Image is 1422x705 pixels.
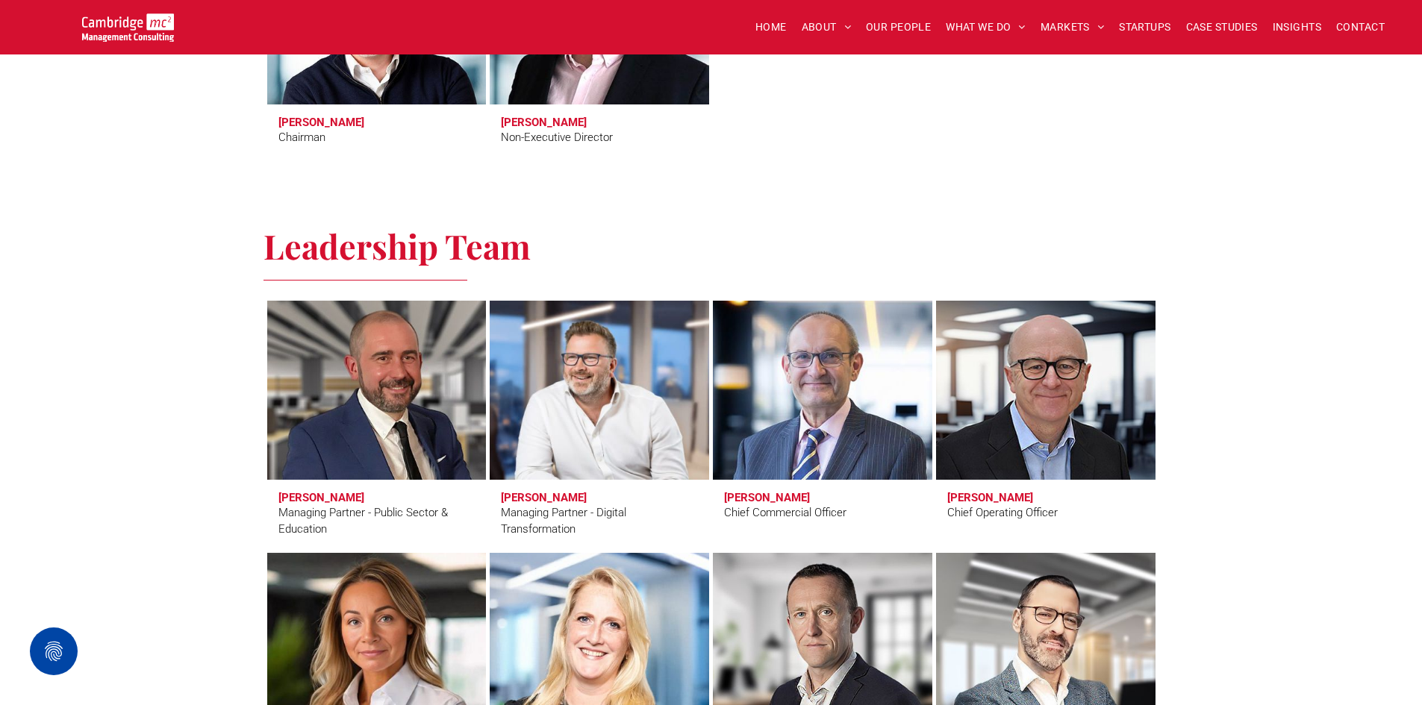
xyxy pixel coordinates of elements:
img: Go to Homepage [82,13,174,42]
a: Your Business Transformed | Cambridge Management Consulting [82,16,174,31]
a: Andrew Fleming | Chief Operating Officer | Cambridge Management Consulting [929,295,1161,485]
div: Chief Operating Officer [947,504,1058,521]
a: ABOUT [794,16,859,39]
a: OUR PEOPLE [858,16,938,39]
span: Leadership Team [263,223,531,268]
a: STARTUPS [1111,16,1178,39]
a: WHAT WE DO [938,16,1033,39]
div: Chief Commercial Officer [724,504,846,521]
div: Chairman [278,129,325,146]
a: INSIGHTS [1265,16,1329,39]
div: Managing Partner - Digital Transformation [501,504,698,538]
h3: [PERSON_NAME] [278,116,364,129]
a: Craig Cheney | Managing Partner - Public Sector & Education [267,301,487,480]
a: CONTACT [1329,16,1392,39]
a: Digital Transformation | Simon Crimp | Managing Partner - Digital Transformation [490,301,709,480]
a: HOME [748,16,794,39]
h3: [PERSON_NAME] [947,491,1033,504]
h3: [PERSON_NAME] [501,491,587,504]
h3: [PERSON_NAME] [724,491,810,504]
a: MARKETS [1033,16,1111,39]
div: Managing Partner - Public Sector & Education [278,504,475,538]
a: CASE STUDIES [1179,16,1265,39]
div: Non-Executive Director [501,129,613,146]
h3: [PERSON_NAME] [278,491,364,504]
h3: [PERSON_NAME] [501,116,587,129]
a: Stuart Curzon | Chief Commercial Officer | Cambridge Management Consulting [713,301,932,480]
